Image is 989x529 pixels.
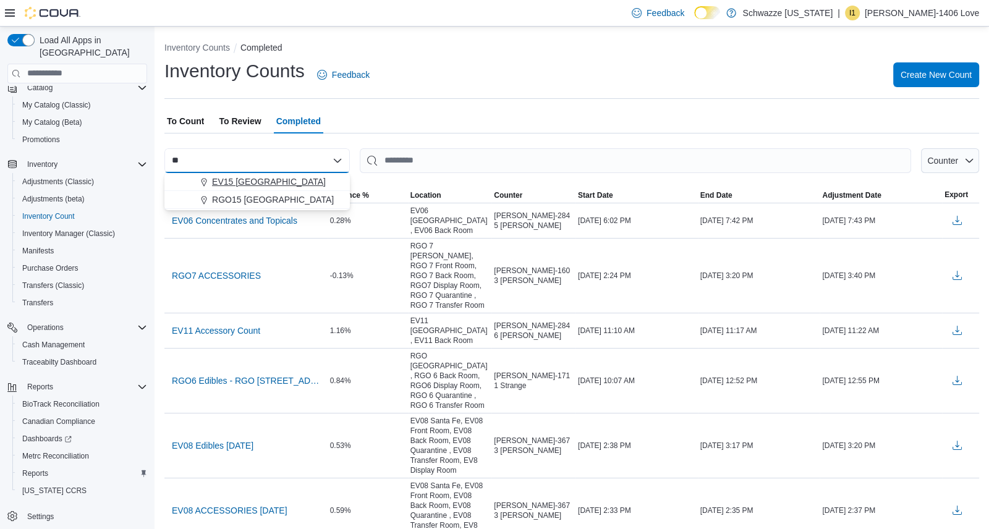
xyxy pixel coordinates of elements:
span: EV08 Edibles [DATE] [172,439,253,452]
div: EV08 Santa Fe, EV08 Front Room, EV08 Back Room, EV08 Quarantine , EV08 Transfer Room, EV8 Display... [408,413,492,478]
button: EV08 Edibles [DATE] [167,436,258,455]
button: EV08 ACCESSORIES [DATE] [167,501,292,520]
span: Location [410,190,441,200]
button: Start Date [575,188,698,203]
button: My Catalog (Beta) [12,114,152,131]
div: Choose from the following options [164,173,350,209]
span: Start Date [578,190,613,200]
div: [DATE] 10:07 AM [575,373,698,388]
a: Dashboards [12,430,152,447]
div: [DATE] 3:20 PM [698,268,820,283]
span: [PERSON_NAME]-2846 [PERSON_NAME] [494,321,573,341]
span: Settings [22,508,147,523]
span: Catalog [22,80,147,95]
div: -0.13% [328,268,408,283]
a: Promotions [17,132,65,147]
button: Transfers (Classic) [12,277,152,294]
span: [PERSON_NAME]-3673 [PERSON_NAME] [494,501,573,520]
p: | [838,6,840,20]
span: Counter [494,190,522,200]
span: End Date [700,190,732,200]
p: [PERSON_NAME]-1406 Love [865,6,979,20]
span: [PERSON_NAME]-3673 [PERSON_NAME] [494,436,573,455]
div: [DATE] 7:43 PM [820,213,942,228]
button: Adjustments (Classic) [12,173,152,190]
span: EV06 Concentrates and Topicals [172,214,297,227]
span: Inventory Manager (Classic) [22,229,115,239]
button: Inventory Manager (Classic) [12,225,152,242]
div: [DATE] 12:52 PM [698,373,820,388]
a: Transfers [17,295,58,310]
span: Inventory Manager (Classic) [17,226,147,241]
span: Adjustments (Classic) [17,174,147,189]
div: [DATE] 12:55 PM [820,373,942,388]
span: Traceabilty Dashboard [22,357,96,367]
div: [DATE] 2:38 PM [575,438,698,453]
a: Feedback [627,1,689,25]
div: RGO [GEOGRAPHIC_DATA], RGO 6 Back Room, RGO6 Display Room, RGO 6 Quarantine , RGO 6 Transfer Room [408,349,492,413]
span: EV08 ACCESSORIES [DATE] [172,504,287,517]
button: RGO15 [GEOGRAPHIC_DATA] [164,191,350,209]
button: Location [408,188,492,203]
div: Isaac-1406 Love [845,6,860,20]
button: Canadian Compliance [12,413,152,430]
span: Inventory Count [17,209,147,224]
a: Canadian Compliance [17,414,100,429]
img: Cova [25,7,80,19]
span: Export [944,190,968,200]
span: EV11 Accessory Count [172,324,260,337]
div: [DATE] 3:17 PM [698,438,820,453]
button: Counter [921,148,979,173]
a: Inventory Manager (Classic) [17,226,120,241]
button: Traceabilty Dashboard [12,353,152,371]
a: Adjustments (beta) [17,192,90,206]
span: Metrc Reconciliation [22,451,89,461]
div: [DATE] 2:35 PM [698,503,820,518]
button: Counter [491,188,575,203]
button: Operations [22,320,69,335]
span: Reports [17,466,147,481]
span: Transfers [22,298,53,308]
div: [DATE] 3:20 PM [820,438,942,453]
span: Metrc Reconciliation [17,449,147,463]
span: My Catalog (Classic) [22,100,91,110]
button: EV11 Accessory Count [167,321,265,340]
a: [US_STATE] CCRS [17,483,91,498]
span: Cash Management [17,337,147,352]
span: Promotions [17,132,147,147]
span: My Catalog (Beta) [17,115,147,130]
span: Completed [276,109,321,133]
span: Reports [22,468,48,478]
span: RGO6 Edibles - RGO [STREET_ADDRESS] [172,375,320,387]
a: Traceabilty Dashboard [17,355,101,370]
button: Purchase Orders [12,260,152,277]
span: Inventory Count [22,211,75,221]
a: Dashboards [17,431,77,446]
button: EV06 Concentrates and Topicals [167,211,302,230]
a: My Catalog (Beta) [17,115,87,130]
span: My Catalog (Beta) [22,117,82,127]
span: BioTrack Reconciliation [17,397,147,412]
div: [DATE] 2:24 PM [575,268,698,283]
span: Canadian Compliance [22,417,95,426]
button: Inventory [22,157,62,172]
button: Inventory Counts [164,43,230,53]
button: RGO6 Edibles - RGO [STREET_ADDRESS] [167,371,325,390]
button: Transfers [12,294,152,311]
span: [PERSON_NAME]-1603 [PERSON_NAME] [494,266,573,286]
a: BioTrack Reconciliation [17,397,104,412]
span: Feedback [332,69,370,81]
button: Operations [2,319,152,336]
button: RGO7 ACCESSORIES [167,266,266,285]
div: [DATE] 7:42 PM [698,213,820,228]
span: Dashboards [22,434,72,444]
span: Transfers [17,295,147,310]
a: My Catalog (Classic) [17,98,96,112]
span: Manifests [17,243,147,258]
span: Transfers (Classic) [22,281,84,290]
a: Reports [17,466,53,481]
a: Adjustments (Classic) [17,174,99,189]
span: Promotions [22,135,60,145]
span: RGO7 ACCESSORIES [172,269,261,282]
div: 0.28% [328,213,408,228]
